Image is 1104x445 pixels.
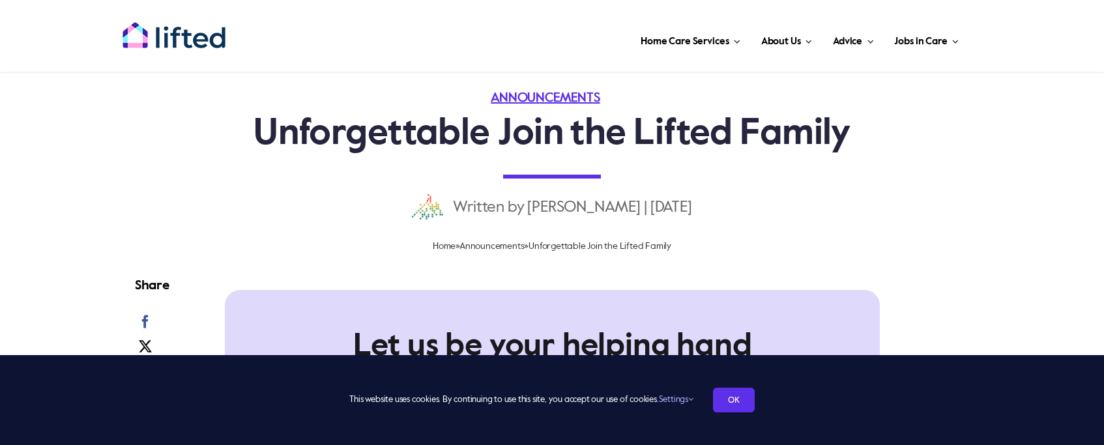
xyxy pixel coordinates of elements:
a: About Us [757,20,816,59]
a: Facebook [135,313,155,337]
a: lifted-logo [122,22,226,35]
nav: Breadcrumb [211,236,893,257]
span: Advice [833,31,862,52]
h4: Share [135,277,169,295]
span: About Us [761,31,801,52]
span: Jobs in Care [894,31,947,52]
a: Advice [829,20,877,59]
a: OK [713,388,755,412]
a: Jobs in Care [890,20,963,59]
a: Home Care Services [637,20,744,59]
a: Settings [659,395,693,404]
span: Categories: [491,92,613,105]
span: Home Care Services [641,31,729,52]
span: Unforgettable Join the Lifted Family [529,242,671,251]
nav: Main Menu [268,20,963,59]
a: Announcements [491,92,613,105]
span: » » [433,242,671,251]
a: Home [433,242,456,251]
a: Announcements [459,242,524,251]
span: This website uses cookies. By continuing to use this site, you accept our use of cookies. [349,390,693,410]
h1: Unforgettable Join the Lifted Family [211,116,893,152]
h2: Let us be your helping hand [230,329,875,364]
a: X [135,337,155,362]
